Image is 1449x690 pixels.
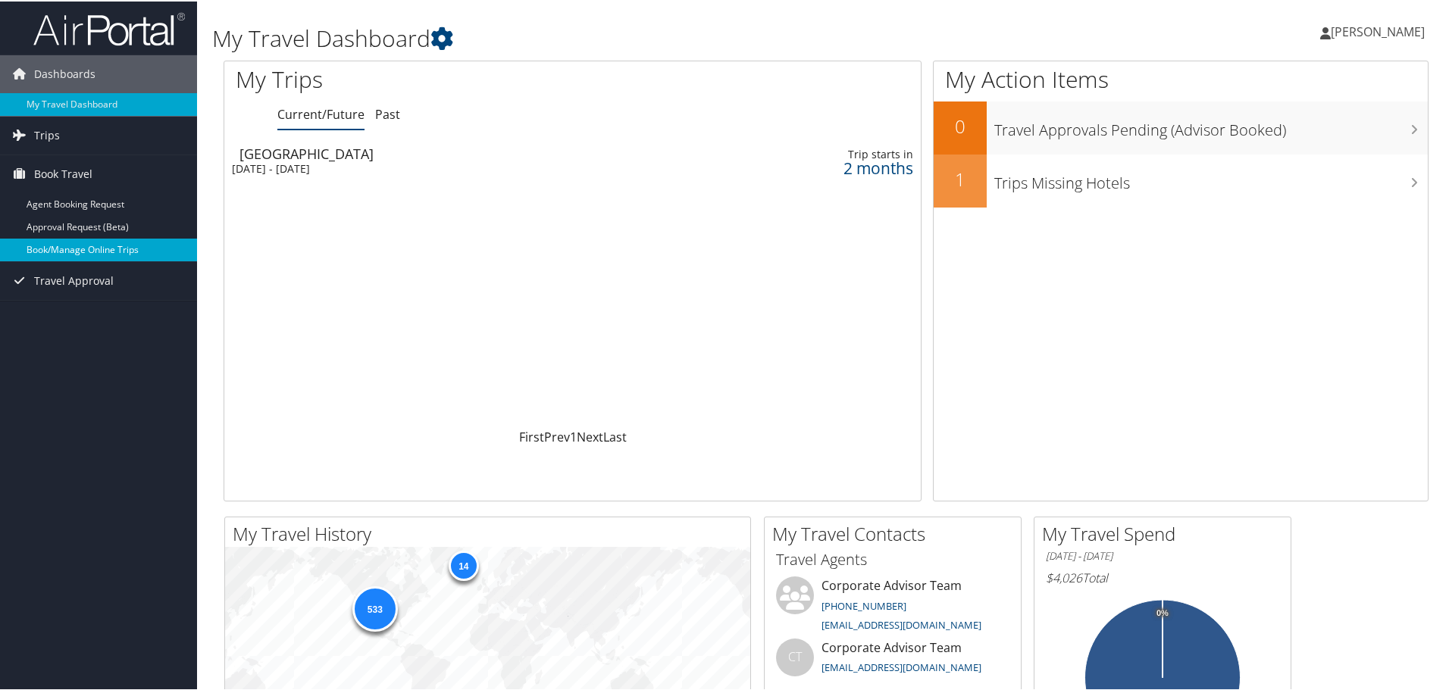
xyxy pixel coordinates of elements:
div: CT [776,637,814,675]
h2: My Travel Spend [1042,520,1291,545]
h3: Travel Approvals Pending (Advisor Booked) [994,111,1428,139]
div: 14 [448,548,478,579]
h3: Travel Agents [776,548,1009,569]
h2: 1 [934,165,987,191]
img: airportal-logo.png [33,10,185,45]
tspan: 0% [1156,607,1169,617]
h2: 0 [934,112,987,138]
a: [PHONE_NUMBER] [822,598,906,611]
a: [EMAIL_ADDRESS][DOMAIN_NAME] [822,617,981,630]
li: Corporate Advisor Team [768,637,1017,686]
div: Trip starts in [743,146,913,160]
h6: Total [1046,568,1279,585]
span: Travel Approval [34,261,114,298]
div: 2 months [743,160,913,173]
a: 0Travel Approvals Pending (Advisor Booked) [934,100,1428,153]
span: Book Travel [34,154,92,192]
a: Next [577,427,603,444]
a: 1 [570,427,577,444]
a: Prev [544,427,570,444]
div: [GEOGRAPHIC_DATA] [239,145,662,159]
h6: [DATE] - [DATE] [1046,548,1279,562]
span: Trips [34,115,60,153]
a: [PERSON_NAME] [1320,8,1440,53]
span: [PERSON_NAME] [1331,22,1425,39]
h2: My Travel Contacts [772,520,1021,545]
h1: My Trips [236,62,619,94]
h3: Trips Missing Hotels [994,164,1428,192]
span: $4,026 [1046,568,1082,585]
div: 533 [352,585,397,630]
a: Past [375,105,400,121]
a: [EMAIL_ADDRESS][DOMAIN_NAME] [822,659,981,673]
h1: My Travel Dashboard [212,21,1031,53]
a: First [519,427,544,444]
h1: My Action Items [934,62,1428,94]
a: Last [603,427,627,444]
a: Current/Future [277,105,365,121]
span: Dashboards [34,54,95,92]
div: [DATE] - [DATE] [232,161,654,174]
a: 1Trips Missing Hotels [934,153,1428,206]
h2: My Travel History [233,520,750,545]
li: Corporate Advisor Team [768,575,1017,637]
